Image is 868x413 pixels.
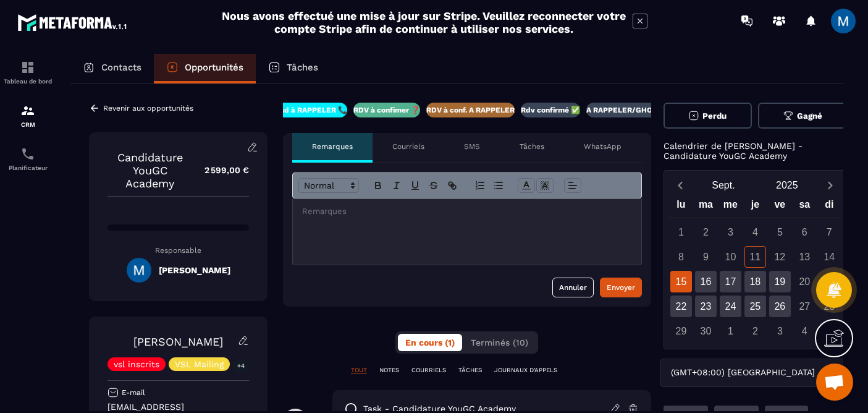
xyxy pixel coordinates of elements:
[664,141,848,161] p: Calendrier de [PERSON_NAME] - Candidature YouGC Academy
[792,196,817,218] div: sa
[817,196,841,218] div: di
[794,296,815,317] div: 27
[670,246,692,268] div: 8
[3,121,53,128] p: CRM
[103,104,193,113] p: Revenir aux opportunités
[720,271,741,292] div: 17
[695,296,717,317] div: 23
[819,246,840,268] div: 14
[70,54,154,83] a: Contacts
[20,103,35,118] img: formation
[695,221,717,243] div: 2
[755,174,819,196] button: Open years overlay
[192,158,249,182] p: 2 599,00 €
[744,271,766,292] div: 18
[233,359,249,372] p: +4
[695,271,717,292] div: 16
[3,51,53,94] a: formationformationTableau de bord
[669,221,842,342] div: Calendar days
[521,105,580,115] p: Rdv confirmé ✅
[769,271,791,292] div: 19
[668,196,693,218] div: lu
[255,105,347,115] p: New lead à RAPPELER 📞
[720,296,741,317] div: 24
[154,54,256,83] a: Opportunités
[819,177,841,194] button: Next month
[287,62,318,73] p: Tâches
[20,147,35,161] img: scheduler
[797,111,822,121] span: Gagné
[702,111,727,121] span: Perdu
[464,142,480,151] p: SMS
[670,271,692,292] div: 15
[552,278,594,297] button: Annuler
[159,265,230,275] h5: [PERSON_NAME]
[600,278,642,297] button: Envoyer
[819,221,840,243] div: 7
[744,296,766,317] div: 25
[758,103,847,129] button: Gagné
[584,142,622,151] p: WhatsApp
[769,221,791,243] div: 5
[720,221,741,243] div: 3
[816,364,853,401] div: Ouvrir le chat
[695,246,717,268] div: 9
[175,360,224,368] p: VSL Mailing
[463,334,536,351] button: Terminés (10)
[353,105,420,115] p: RDV à confimer ❓
[660,359,847,387] div: Search for option
[769,296,791,317] div: 26
[695,320,717,342] div: 30
[769,320,791,342] div: 3
[794,271,815,292] div: 20
[221,9,626,35] h2: Nous avons effectué une mise à jour sur Stripe. Veuillez reconnecter votre compte Stripe afin de ...
[744,320,766,342] div: 2
[693,196,718,218] div: ma
[20,60,35,75] img: formation
[607,281,635,294] div: Envoyer
[3,164,53,171] p: Planificateur
[351,366,367,375] p: TOUT
[185,62,243,73] p: Opportunités
[670,320,692,342] div: 29
[520,142,544,151] p: Tâches
[405,338,455,347] span: En cours (1)
[720,320,741,342] div: 1
[743,196,767,218] div: je
[744,221,766,243] div: 4
[668,366,817,380] span: (GMT+08:00) [GEOGRAPHIC_DATA]
[458,366,482,375] p: TÂCHES
[133,335,223,348] a: [PERSON_NAME]
[670,221,692,243] div: 1
[494,366,557,375] p: JOURNAUX D'APPELS
[720,246,741,268] div: 10
[398,334,462,351] button: En cours (1)
[692,174,756,196] button: Open months overlay
[392,142,424,151] p: Courriels
[586,105,711,115] p: A RAPPELER/GHOST/NO SHOW✖️
[411,366,446,375] p: COURRIELS
[471,338,528,347] span: Terminés (10)
[769,246,791,268] div: 12
[794,246,815,268] div: 13
[101,62,141,73] p: Contacts
[122,388,145,398] p: E-mail
[669,177,692,194] button: Previous month
[312,142,353,151] p: Remarques
[3,94,53,137] a: formationformationCRM
[17,11,129,33] img: logo
[670,296,692,317] div: 22
[718,196,743,218] div: me
[767,196,792,218] div: ve
[794,320,815,342] div: 4
[669,196,842,342] div: Calendar wrapper
[379,366,399,375] p: NOTES
[107,246,249,255] p: Responsable
[256,54,331,83] a: Tâches
[3,78,53,85] p: Tableau de bord
[3,137,53,181] a: schedulerschedulerPlanificateur
[114,360,159,368] p: vsl inscrits
[794,221,815,243] div: 6
[107,151,192,190] p: Candidature YouGC Academy
[426,105,515,115] p: RDV à conf. A RAPPELER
